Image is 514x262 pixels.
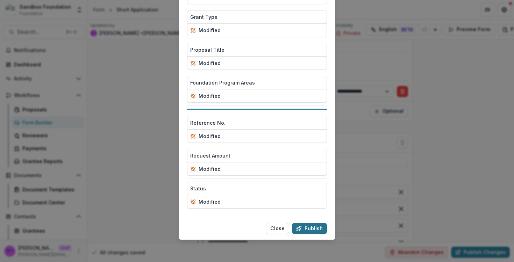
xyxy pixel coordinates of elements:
[190,185,206,192] p: Status
[266,223,289,234] button: Close
[199,92,221,100] p: modified
[199,27,221,34] p: modified
[190,119,226,126] p: Reference No.
[199,132,221,140] p: modified
[190,13,217,21] p: Grant Type
[190,46,224,53] p: Proposal Title
[199,59,221,67] p: modified
[190,152,230,159] p: Request Amount
[292,223,327,234] button: Publish
[199,165,221,173] p: modified
[190,79,255,86] p: Foundation Program Areas
[199,198,221,205] p: modified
